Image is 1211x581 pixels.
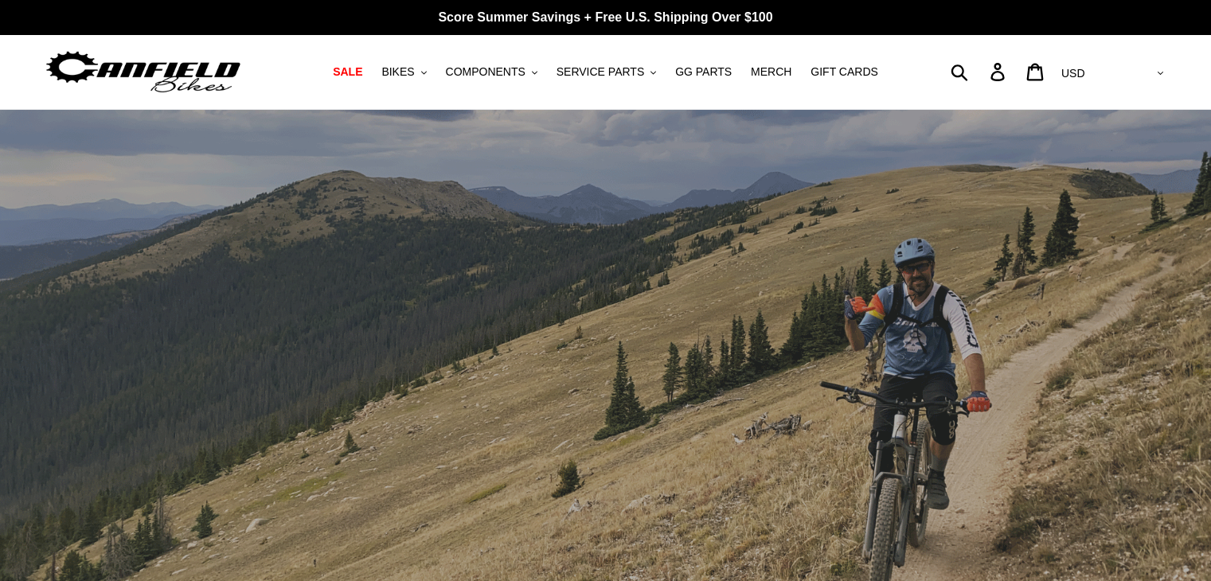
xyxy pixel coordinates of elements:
span: GIFT CARDS [811,65,878,79]
button: SERVICE PARTS [549,61,664,83]
span: MERCH [751,65,791,79]
span: GG PARTS [675,65,732,79]
a: MERCH [743,61,799,83]
button: COMPONENTS [438,61,545,83]
a: SALE [325,61,370,83]
button: BIKES [373,61,434,83]
span: COMPONENTS [446,65,525,79]
span: SERVICE PARTS [557,65,644,79]
input: Search [959,54,1000,89]
span: SALE [333,65,362,79]
a: GG PARTS [667,61,740,83]
img: Canfield Bikes [44,47,243,97]
a: GIFT CARDS [803,61,886,83]
span: BIKES [381,65,414,79]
